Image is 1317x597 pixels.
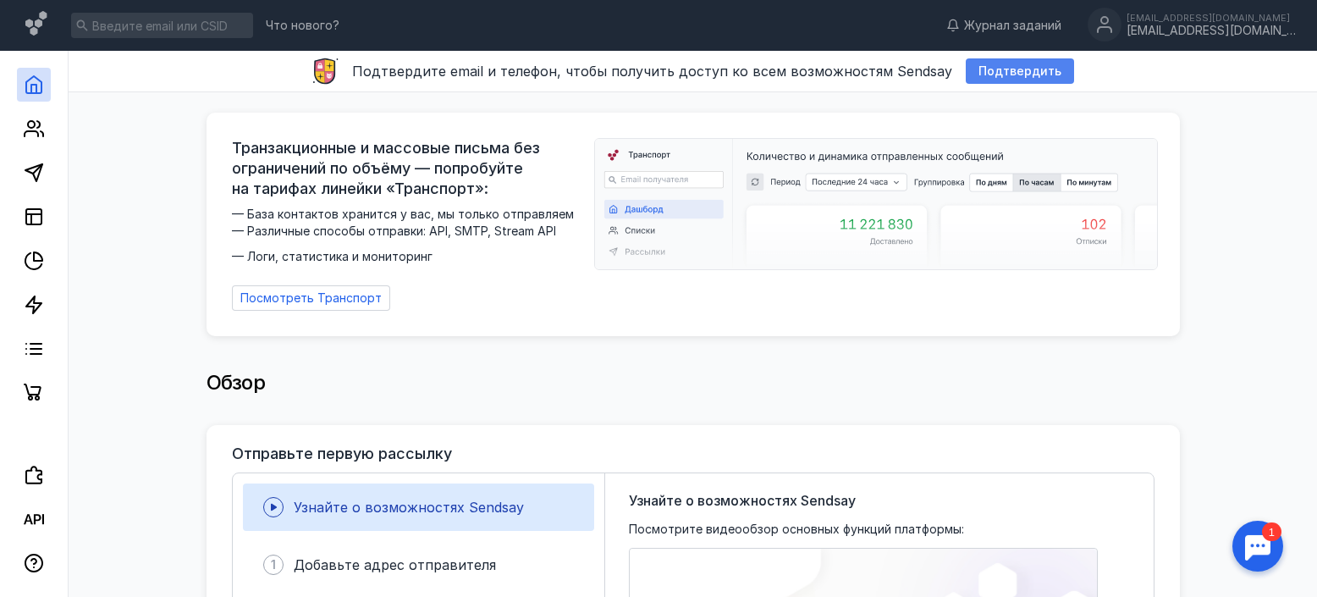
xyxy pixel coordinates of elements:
h3: Отправьте первую рассылку [232,445,452,462]
a: Журнал заданий [938,17,1070,34]
input: Введите email или CSID [71,13,253,38]
span: — База контактов хранится у вас, мы только отправляем — Различные способы отправки: API, SMTP, St... [232,206,584,265]
span: Подтвердить [978,64,1061,79]
button: Подтвердить [966,58,1074,84]
a: Посмотреть Транспорт [232,285,390,311]
a: Что нового? [257,19,348,31]
span: Добавьте адрес отправителя [294,556,496,573]
span: Транзакционные и массовые письма без ограничений по объёму — попробуйте на тарифах линейки «Транс... [232,138,584,199]
img: dashboard-transport-banner [595,139,1157,269]
span: Журнал заданий [964,17,1061,34]
span: Узнайте о возможностях Sendsay [294,499,524,516]
div: [EMAIL_ADDRESS][DOMAIN_NAME] [1127,13,1296,23]
span: Узнайте о возможностях Sendsay [629,490,856,511]
span: Что нового? [266,19,339,31]
div: 1 [38,10,58,29]
span: Посмотрите видеообзор основных функций платформы: [629,521,964,538]
span: Посмотреть Транспорт [240,291,382,306]
span: 1 [271,556,276,573]
span: Обзор [207,370,266,395]
span: Подтвердите email и телефон, чтобы получить доступ ко всем возможностям Sendsay [352,63,952,80]
div: [EMAIL_ADDRESS][DOMAIN_NAME] [1127,24,1296,38]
